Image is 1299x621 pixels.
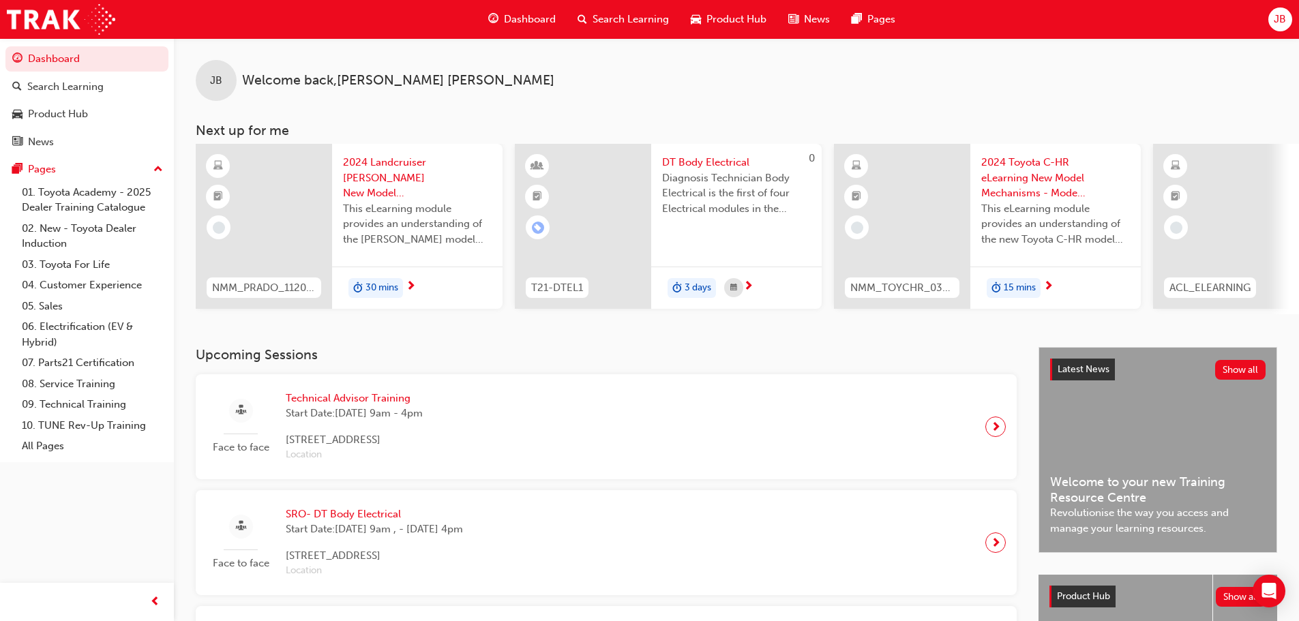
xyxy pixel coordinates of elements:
span: guage-icon [12,53,23,65]
span: next-icon [743,281,753,293]
span: booktick-icon [1171,188,1180,206]
a: news-iconNews [777,5,841,33]
span: Start Date: [DATE] 9am - 4pm [286,406,423,421]
span: search-icon [12,81,22,93]
a: car-iconProduct Hub [680,5,777,33]
h3: Upcoming Sessions [196,347,1017,363]
div: Open Intercom Messenger [1253,575,1285,607]
span: This eLearning module provides an understanding of the [PERSON_NAME] model line-up and its Katash... [343,201,492,247]
a: 06. Electrification (EV & Hybrid) [16,316,168,352]
a: 10. TUNE Rev-Up Training [16,415,168,436]
button: Pages [5,157,168,182]
span: search-icon [578,11,587,28]
span: up-icon [153,161,163,179]
a: Face to faceTechnical Advisor TrainingStart Date:[DATE] 9am - 4pm[STREET_ADDRESS]Location [207,385,1006,468]
a: News [5,130,168,155]
div: Pages [28,162,56,177]
span: learningRecordVerb_ENROLL-icon [532,222,544,234]
a: NMM_PRADO_112024_MODULE_12024 Landcruiser [PERSON_NAME] New Model Mechanisms - Model Outline 1Thi... [196,144,503,309]
span: JB [1274,12,1286,27]
span: 2024 Toyota C-HR eLearning New Model Mechanisms - Model Outline (Module 1) [981,155,1130,201]
a: Product Hub [5,102,168,127]
span: News [804,12,830,27]
div: Product Hub [28,106,88,122]
span: Start Date: [DATE] 9am , - [DATE] 4pm [286,521,463,537]
span: next-icon [1043,281,1054,293]
span: duration-icon [991,279,1001,297]
span: ACL_ELEARNING [1169,280,1251,296]
a: guage-iconDashboard [477,5,567,33]
span: next-icon [991,533,1001,552]
a: 05. Sales [16,296,168,317]
span: Welcome to your new Training Resource Centre [1050,474,1266,505]
span: learningResourceType_INSTRUCTOR_LED-icon [533,157,542,175]
span: Welcome back , [PERSON_NAME] [PERSON_NAME] [242,73,554,89]
a: Search Learning [5,74,168,100]
span: 3 days [685,280,711,296]
div: News [28,134,54,150]
span: booktick-icon [213,188,223,206]
a: Product HubShow all [1049,586,1266,607]
span: Location [286,563,463,579]
span: learningResourceType_ELEARNING-icon [1171,157,1180,175]
span: 0 [809,152,815,164]
span: duration-icon [353,279,363,297]
span: prev-icon [150,594,160,611]
span: DT Body Electrical [662,155,811,170]
span: learningRecordVerb_NONE-icon [851,222,863,234]
span: Revolutionise the way you access and manage your learning resources. [1050,505,1266,536]
img: Trak [7,4,115,35]
span: [STREET_ADDRESS] [286,548,463,564]
span: Technical Advisor Training [286,391,423,406]
span: sessionType_FACE_TO_FACE-icon [236,518,246,535]
span: Diagnosis Technician Body Electrical is the first of four Electrical modules in the Diagnosis Tec... [662,170,811,217]
span: duration-icon [672,279,682,297]
span: pages-icon [852,11,862,28]
a: 03. Toyota For Life [16,254,168,275]
span: NMM_PRADO_112024_MODULE_1 [212,280,316,296]
span: 2024 Landcruiser [PERSON_NAME] New Model Mechanisms - Model Outline 1 [343,155,492,201]
span: news-icon [788,11,798,28]
span: car-icon [12,108,23,121]
span: sessionType_FACE_TO_FACE-icon [236,402,246,419]
a: pages-iconPages [841,5,906,33]
span: calendar-icon [730,279,737,297]
span: learningResourceType_ELEARNING-icon [213,157,223,175]
span: JB [210,73,222,89]
a: 0T21-DTEL1DT Body ElectricalDiagnosis Technician Body Electrical is the first of four Electrical ... [515,144,822,309]
a: 08. Service Training [16,374,168,395]
h3: Next up for me [174,123,1299,138]
a: All Pages [16,436,168,457]
a: Latest NewsShow all [1050,359,1266,380]
span: car-icon [691,11,701,28]
span: Location [286,447,423,463]
a: 04. Customer Experience [16,275,168,296]
a: 09. Technical Training [16,394,168,415]
a: NMM_TOYCHR_032024_MODULE_12024 Toyota C-HR eLearning New Model Mechanisms - Model Outline (Module... [834,144,1141,309]
span: T21-DTEL1 [531,280,583,296]
a: Face to faceSRO- DT Body ElectricalStart Date:[DATE] 9am , - [DATE] 4pm[STREET_ADDRESS]Location [207,501,1006,584]
span: booktick-icon [852,188,861,206]
span: Face to face [207,440,275,455]
a: 01. Toyota Academy - 2025 Dealer Training Catalogue [16,182,168,218]
button: DashboardSearch LearningProduct HubNews [5,44,168,157]
span: SRO- DT Body Electrical [286,506,463,522]
span: Search Learning [593,12,669,27]
div: Search Learning [27,79,104,95]
button: JB [1268,7,1292,31]
span: Latest News [1058,363,1109,375]
span: news-icon [12,136,23,149]
span: [STREET_ADDRESS] [286,432,423,448]
span: learningRecordVerb_NONE-icon [213,222,225,234]
span: learningResourceType_ELEARNING-icon [852,157,861,175]
span: learningRecordVerb_NONE-icon [1170,222,1182,234]
a: 02. New - Toyota Dealer Induction [16,218,168,254]
a: search-iconSearch Learning [567,5,680,33]
span: Product Hub [1057,590,1110,602]
button: Show all [1216,587,1267,607]
a: 07. Parts21 Certification [16,352,168,374]
span: 30 mins [365,280,398,296]
span: Pages [867,12,895,27]
span: next-icon [991,417,1001,436]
